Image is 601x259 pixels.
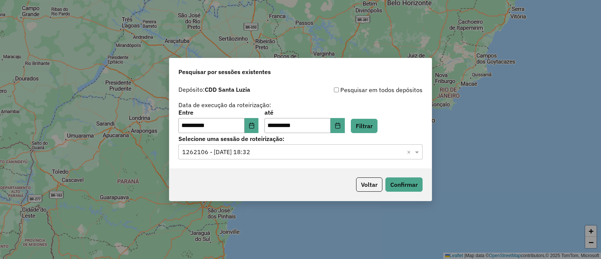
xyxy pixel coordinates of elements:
[264,108,344,117] label: até
[300,85,423,94] div: Pesquisar em todos depósitos
[178,100,271,109] label: Data de execução da roteirização:
[331,118,345,133] button: Choose Date
[407,147,413,156] span: Clear all
[385,177,423,192] button: Confirmar
[205,86,250,93] strong: CDD Santa Luzia
[351,119,378,133] button: Filtrar
[178,67,271,76] span: Pesquisar por sessões existentes
[178,134,423,143] label: Selecione uma sessão de roteirização:
[178,85,250,94] label: Depósito:
[245,118,259,133] button: Choose Date
[356,177,382,192] button: Voltar
[178,108,258,117] label: Entre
